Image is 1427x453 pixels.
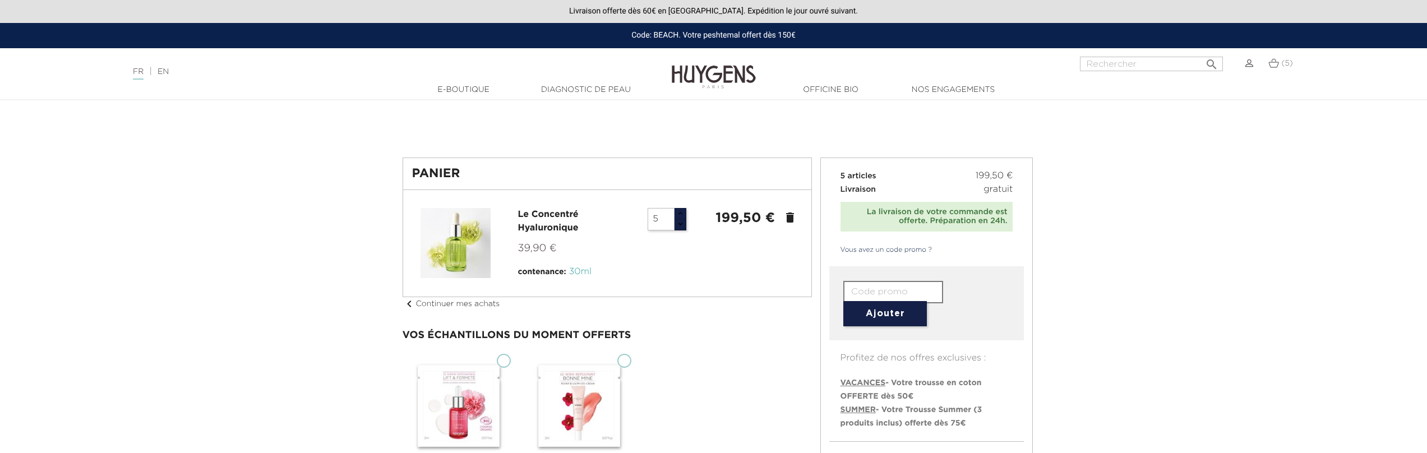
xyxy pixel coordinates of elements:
span: Livraison [841,186,876,193]
a: Le Concentré Hyaluronique [518,210,579,233]
a: Officine Bio [775,84,887,96]
a: E-Boutique [408,84,520,96]
span: 5 articles [841,172,876,180]
input: Rechercher [1080,57,1223,71]
div: La livraison de votre commande est offerte. Préparation en 24h. [846,207,1008,227]
button: Ajouter [843,301,927,326]
img: Le Concentré Hyaluronique [421,208,491,278]
span: 39,90 € [518,243,557,253]
i: chevron_left [403,297,416,311]
span: 30ml [569,267,592,276]
div: | [127,65,586,78]
iframe: PayPal Message 1 [403,105,1025,136]
input: Soin Bonne Mine 2ml [617,354,631,368]
span: 199,50 € [976,169,1013,183]
a: Nos engagements [897,84,1009,96]
span: - Votre Trousse Summer (3 produits inclus) offerte dès 75€ [841,406,982,427]
h1: Panier [412,167,802,181]
div: Vos échantillons du moment offerts [403,330,812,341]
strong: 199,50 € [715,211,775,225]
img: Huygens [672,47,756,90]
button:  [1202,53,1222,68]
span: VACANCES [841,379,886,387]
a: chevron_leftContinuer mes achats [403,300,500,308]
span: contenance: [518,268,566,276]
a: Diagnostic de peau [530,84,642,96]
a: Vous avez un code promo ? [829,245,932,255]
input: Sérum Lift & Fermeté 2ml [497,354,511,368]
span: - Votre trousse en coton OFFERTE dès 50€ [841,379,982,400]
p: Profitez de nos offres exclusives : [829,340,1024,365]
a: FR [133,68,144,80]
input: Code promo [843,281,943,303]
a: EN [158,68,169,76]
a: (5) [1268,59,1293,68]
i:  [1205,54,1218,68]
span: (5) [1281,59,1293,67]
a: delete [783,211,797,224]
span: gratuit [983,183,1013,196]
span: SUMMER [841,406,876,414]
